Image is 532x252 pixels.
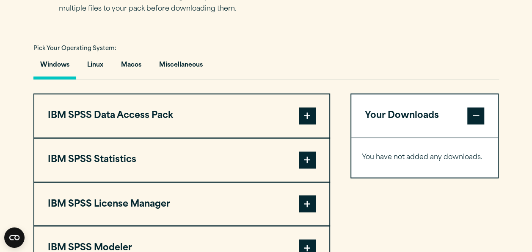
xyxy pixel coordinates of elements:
button: IBM SPSS Data Access Pack [34,94,329,137]
button: Miscellaneous [152,55,209,79]
button: IBM SPSS License Manager [34,182,329,226]
span: Pick Your Operating System: [33,46,116,51]
p: You have not added any downloads. [362,151,488,164]
button: Windows [33,55,76,79]
button: IBM SPSS Statistics [34,138,329,182]
div: Your Downloads [351,137,498,177]
button: Your Downloads [351,94,498,137]
button: Linux [80,55,110,79]
button: Macos [114,55,148,79]
button: Open CMP widget [4,227,25,248]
